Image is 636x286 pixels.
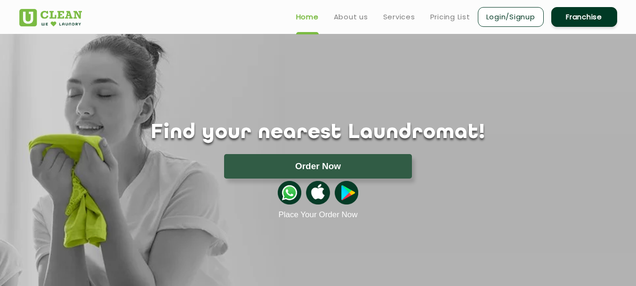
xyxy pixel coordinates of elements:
[306,181,330,204] img: apple-icon.png
[551,7,617,27] a: Franchise
[278,210,357,220] a: Place Your Order Now
[383,11,415,23] a: Services
[278,181,301,204] img: whatsappicon.png
[334,11,368,23] a: About us
[430,11,470,23] a: Pricing List
[19,9,82,26] img: UClean Laundry and Dry Cleaning
[12,121,624,145] h1: Find your nearest Laundromat!
[335,181,358,204] img: playstoreicon.png
[296,11,319,23] a: Home
[478,7,544,27] a: Login/Signup
[224,154,412,179] button: Order Now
